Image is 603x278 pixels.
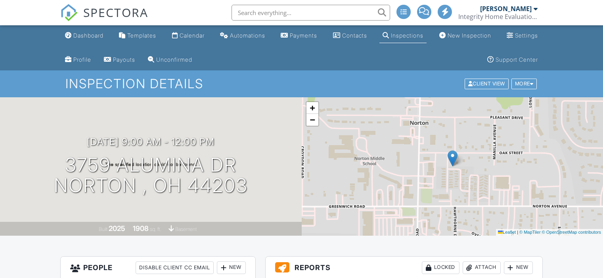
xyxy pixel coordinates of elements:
[60,11,148,27] a: SPECTORA
[464,80,511,86] a: Client View
[342,32,367,39] div: Contacts
[436,28,494,43] a: New Inspection
[503,28,541,43] a: Settings
[511,79,537,89] div: More
[156,56,192,63] div: Unconfirmed
[458,13,538,21] div: Integrity Home Evaluation Services
[496,56,538,63] div: Support Center
[87,136,214,147] h3: [DATE] 9:00 am - 12:00 pm
[330,28,370,43] a: Contacts
[175,226,197,232] span: basement
[230,32,265,39] div: Automations
[504,261,533,274] div: New
[73,32,103,39] div: Dashboard
[54,155,248,197] h1: 3759 Alumina Dr Norton , Oh 44203
[62,28,107,43] a: Dashboard
[60,4,78,21] img: The Best Home Inspection Software - Spectora
[465,79,509,89] div: Client View
[498,230,516,235] a: Leaflet
[463,261,501,274] div: Attach
[306,102,318,114] a: Zoom in
[306,114,318,126] a: Zoom out
[422,261,459,274] div: Locked
[542,230,601,235] a: © OpenStreetMap contributors
[480,5,532,13] div: [PERSON_NAME]
[150,226,161,232] span: sq. ft.
[519,230,541,235] a: © MapTiler
[136,261,214,274] div: Disable Client CC Email
[517,230,518,235] span: |
[290,32,317,39] div: Payments
[448,32,491,39] div: New Inspection
[391,32,423,39] div: Inspections
[448,150,458,166] img: Marker
[109,224,125,233] div: 2025
[99,226,107,232] span: Built
[278,28,320,43] a: Payments
[180,32,205,39] div: Calendar
[62,53,94,67] a: Company Profile
[65,77,538,91] h1: Inspection Details
[145,53,195,67] a: Unconfirmed
[113,56,135,63] div: Payouts
[310,103,315,113] span: +
[310,115,315,125] span: −
[217,261,246,274] div: New
[515,32,538,39] div: Settings
[127,32,156,39] div: Templates
[379,28,427,43] a: Inspections
[217,28,268,43] a: Automations (Advanced)
[83,4,148,21] span: SPECTORA
[133,224,149,233] div: 1908
[232,5,390,21] input: Search everything...
[116,28,159,43] a: Templates
[484,53,541,67] a: Support Center
[73,56,91,63] div: Profile
[101,53,138,67] a: Payouts
[169,28,208,43] a: Calendar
